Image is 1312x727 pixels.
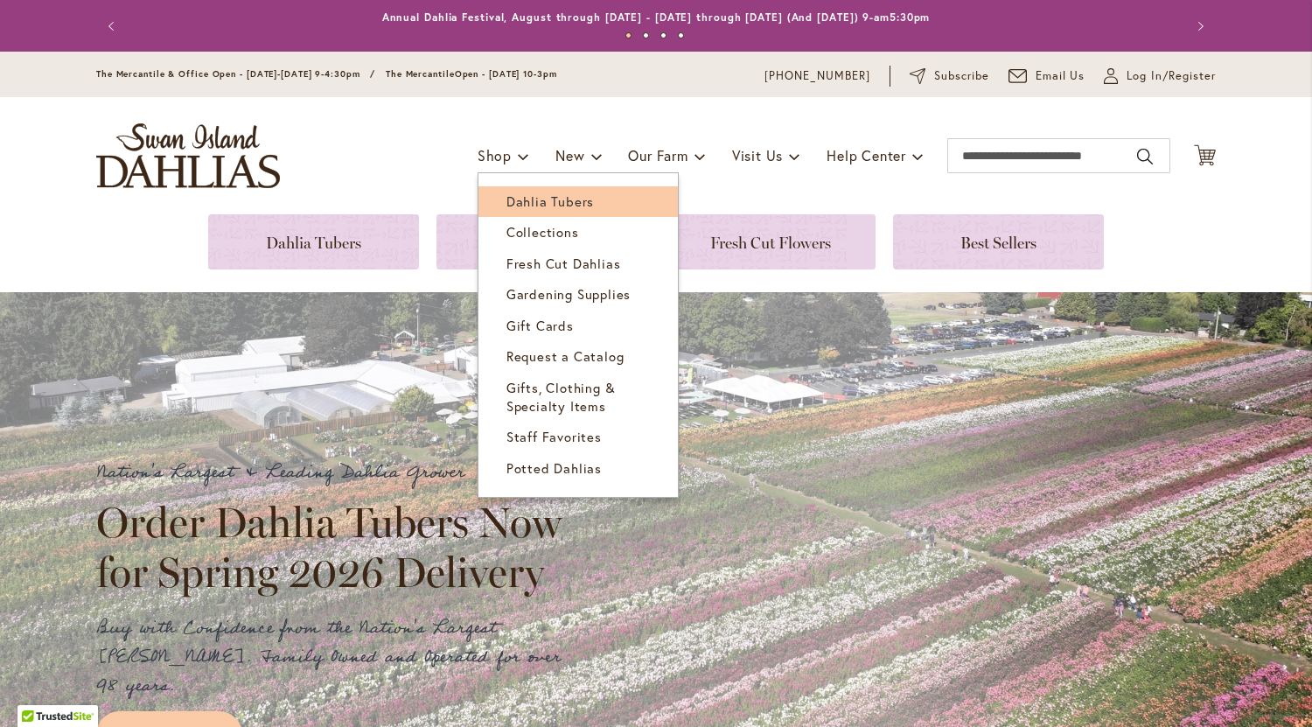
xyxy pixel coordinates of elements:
[478,311,678,341] a: Gift Cards
[732,146,783,164] span: Visit Us
[643,32,649,38] button: 2 of 4
[555,146,584,164] span: New
[1036,67,1085,85] span: Email Us
[506,379,616,415] span: Gifts, Clothing & Specialty Items
[910,67,989,85] a: Subscribe
[506,192,594,210] span: Dahlia Tubers
[96,9,131,44] button: Previous
[506,255,621,272] span: Fresh Cut Dahlias
[506,428,602,445] span: Staff Favorites
[764,67,870,85] a: [PHONE_NUMBER]
[827,146,906,164] span: Help Center
[96,614,577,701] p: Buy with Confidence from the Nation's Largest [PERSON_NAME]. Family Owned and Operated for over 9...
[934,67,989,85] span: Subscribe
[506,347,625,365] span: Request a Catalog
[455,68,557,80] span: Open - [DATE] 10-3pm
[96,498,577,596] h2: Order Dahlia Tubers Now for Spring 2026 Delivery
[660,32,666,38] button: 3 of 4
[1104,67,1216,85] a: Log In/Register
[96,123,280,188] a: store logo
[625,32,632,38] button: 1 of 4
[678,32,684,38] button: 4 of 4
[1008,67,1085,85] a: Email Us
[628,146,687,164] span: Our Farm
[1127,67,1216,85] span: Log In/Register
[96,68,455,80] span: The Mercantile & Office Open - [DATE]-[DATE] 9-4:30pm / The Mercantile
[382,10,931,24] a: Annual Dahlia Festival, August through [DATE] - [DATE] through [DATE] (And [DATE]) 9-am5:30pm
[478,146,512,164] span: Shop
[96,458,577,487] p: Nation's Largest & Leading Dahlia Grower
[506,285,631,303] span: Gardening Supplies
[506,223,579,241] span: Collections
[506,459,602,477] span: Potted Dahlias
[1181,9,1216,44] button: Next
